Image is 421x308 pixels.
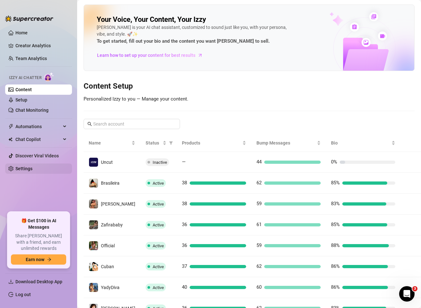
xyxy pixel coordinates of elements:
[89,199,98,208] img: Priscilla
[256,139,316,146] span: Bump Messages
[182,139,241,146] span: Products
[153,264,164,269] span: Active
[15,292,31,297] a: Log out
[331,139,390,146] span: Bio
[399,286,415,302] iframe: Intercom live chat
[412,286,417,291] span: 3
[182,222,187,227] span: 36
[182,201,187,207] span: 38
[182,263,187,269] span: 37
[256,242,262,248] span: 59
[331,263,340,269] span: 86%
[101,201,135,207] span: [PERSON_NAME]
[153,202,164,207] span: Active
[15,97,27,102] a: Setup
[11,233,66,252] span: Share [PERSON_NAME] with a friend, and earn unlimited rewards
[87,122,92,126] span: search
[153,223,164,227] span: Active
[15,56,47,61] a: Team Analytics
[251,134,326,152] th: Bump Messages
[97,38,270,44] strong: To get started, fill out your bio and the content you want [PERSON_NAME] to sell.
[15,108,49,113] a: Chat Monitoring
[169,141,173,145] span: filter
[182,180,187,186] span: 38
[256,180,262,186] span: 62
[256,159,262,165] span: 44
[97,52,195,59] span: Learn how to set up your content for best results
[15,30,28,35] a: Home
[8,137,13,142] img: Chat Copilot
[84,81,415,92] h3: Content Setup
[44,72,54,82] img: AI Chatter
[101,180,120,186] span: Brasileira
[11,254,66,265] button: Earn nowarrow-right
[168,138,174,148] span: filter
[101,264,114,269] span: Cuban
[331,222,340,227] span: 85%
[182,284,187,290] span: 40
[101,222,123,227] span: Zafirababy
[256,201,262,207] span: 59
[8,124,13,129] span: thunderbolt
[15,153,59,158] a: Discover Viral Videos
[101,160,113,165] span: Uncut
[89,283,98,292] img: YadyDiva
[101,243,115,248] span: Official
[9,75,41,81] span: Izzy AI Chatter
[97,24,290,45] div: [PERSON_NAME] is your AI chat assistant, customized to sound just like you, with your persona, vi...
[89,158,98,167] img: Uncut
[182,242,187,248] span: 36
[89,179,98,188] img: Brasileira
[153,285,164,290] span: Active
[146,139,161,146] span: Status
[331,242,340,248] span: 88%
[153,181,164,186] span: Active
[140,134,177,152] th: Status
[8,279,13,284] span: download
[5,15,53,22] img: logo-BBDzfeDw.svg
[84,134,140,152] th: Name
[47,257,51,262] span: arrow-right
[256,263,262,269] span: 62
[177,134,251,152] th: Products
[15,87,32,92] a: Content
[93,120,171,128] input: Search account
[256,284,262,290] span: 60
[15,121,61,132] span: Automations
[153,160,167,165] span: Inactive
[26,257,44,262] span: Earn now
[15,40,67,51] a: Creator Analytics
[97,15,206,24] h2: Your Voice, Your Content, Your Izzy
[197,52,203,58] span: arrow-right
[153,243,164,248] span: Active
[331,180,340,186] span: 85%
[89,241,98,250] img: Official
[256,222,262,227] span: 61
[89,139,130,146] span: Name
[15,134,61,145] span: Chat Copilot
[11,218,66,230] span: 🎁 Get $100 in AI Messages
[89,262,98,271] img: Cuban
[182,159,186,165] span: —
[331,284,340,290] span: 86%
[15,166,32,171] a: Settings
[331,201,340,207] span: 83%
[315,5,414,71] img: ai-chatter-content-library-cLFOSyPT.png
[89,220,98,229] img: Zafirababy
[15,279,62,284] span: Download Desktop App
[331,159,337,165] span: 0%
[97,50,208,60] a: Learn how to set up your content for best results
[84,96,188,102] span: Personalized Izzy to you — Manage your content.
[101,285,120,290] span: YadyDiva
[326,134,400,152] th: Bio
